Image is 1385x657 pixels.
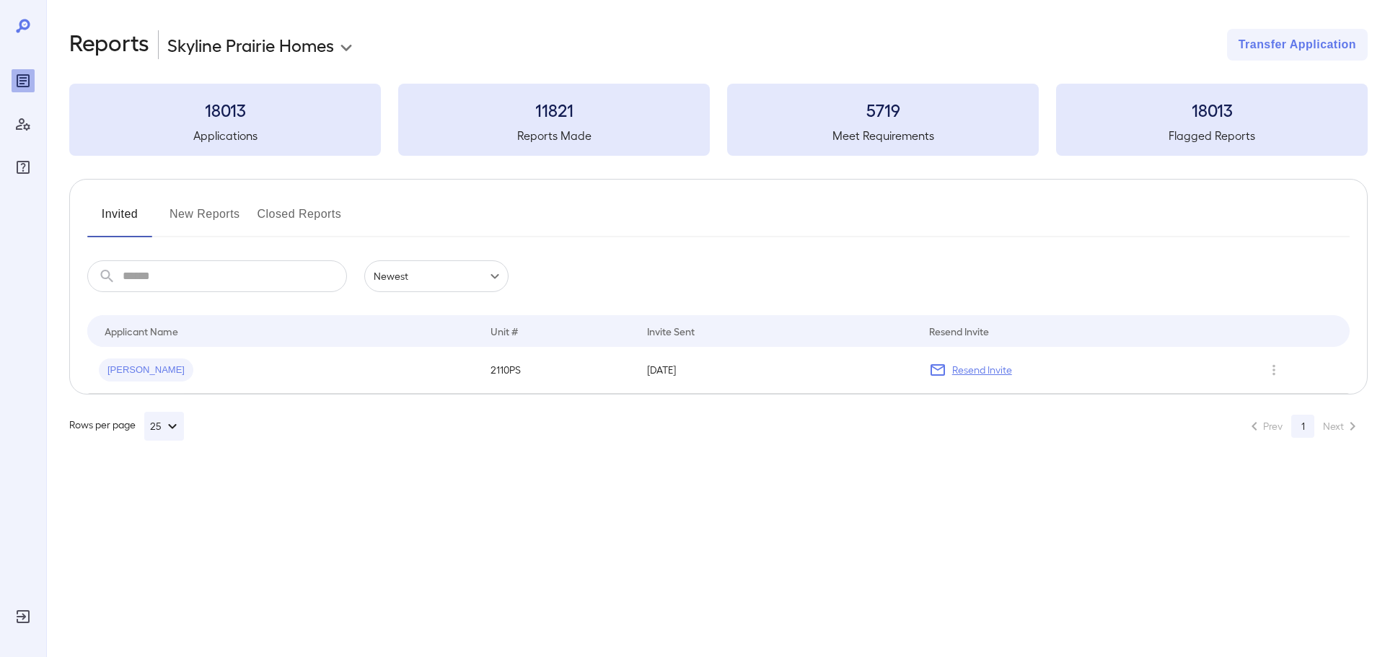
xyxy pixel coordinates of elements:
div: Unit # [491,322,518,340]
h3: 5719 [727,98,1039,121]
div: Log Out [12,605,35,628]
h3: 18013 [1056,98,1368,121]
button: Row Actions [1262,358,1285,382]
div: Resend Invite [929,322,989,340]
td: 2110PS [479,347,636,394]
h3: 11821 [398,98,710,121]
button: page 1 [1291,415,1314,438]
p: Resend Invite [952,363,1012,377]
h5: Meet Requirements [727,127,1039,144]
div: Reports [12,69,35,92]
button: Closed Reports [258,203,342,237]
button: Transfer Application [1227,29,1368,61]
button: Invited [87,203,152,237]
nav: pagination navigation [1239,415,1368,438]
h5: Flagged Reports [1056,127,1368,144]
h5: Reports Made [398,127,710,144]
div: Invite Sent [647,322,695,340]
span: [PERSON_NAME] [99,363,193,377]
div: Manage Users [12,113,35,136]
div: Rows per page [69,412,184,441]
h2: Reports [69,29,149,61]
div: FAQ [12,156,35,179]
p: Skyline Prairie Homes [167,33,334,56]
td: [DATE] [636,347,918,394]
div: Newest [364,260,509,292]
h3: 18013 [69,98,381,121]
button: 25 [144,412,184,441]
button: New Reports [170,203,240,237]
summary: 18013Applications11821Reports Made5719Meet Requirements18013Flagged Reports [69,84,1368,156]
h5: Applications [69,127,381,144]
div: Applicant Name [105,322,178,340]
